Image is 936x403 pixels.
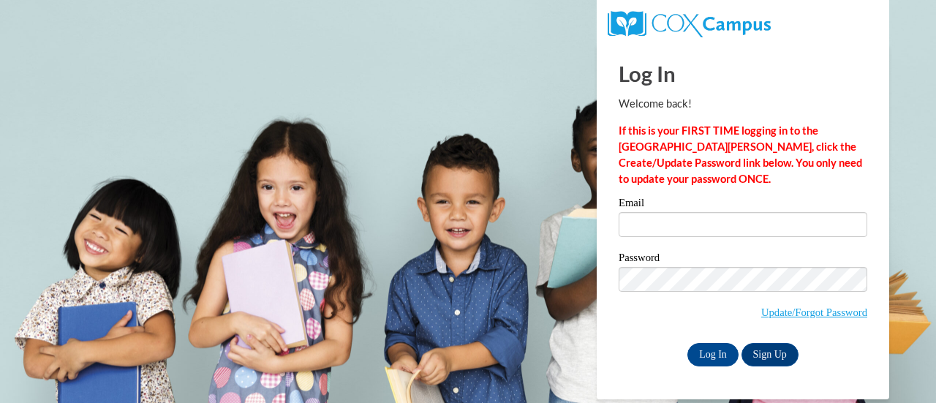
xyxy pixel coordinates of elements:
label: Email [619,197,867,212]
a: Sign Up [741,343,799,366]
a: COX Campus [608,17,771,29]
img: COX Campus [608,11,771,37]
a: Update/Forgot Password [761,306,867,318]
input: Log In [687,343,739,366]
p: Welcome back! [619,96,867,112]
h1: Log In [619,59,867,88]
strong: If this is your FIRST TIME logging in to the [GEOGRAPHIC_DATA][PERSON_NAME], click the Create/Upd... [619,124,862,185]
label: Password [619,252,867,267]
